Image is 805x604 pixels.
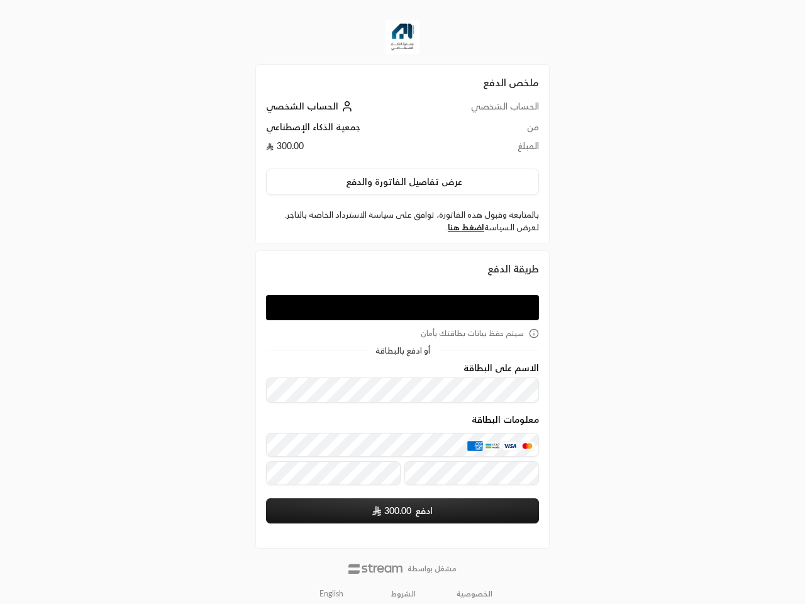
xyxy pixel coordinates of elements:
[467,441,482,451] img: AMEX
[266,261,539,276] div: طريقة الدفع
[386,20,419,54] img: Company Logo
[404,461,539,485] input: رمز التحقق CVC
[266,121,425,140] td: جمعية الذكاء الإصطناعي
[457,589,492,599] a: الخصوصية
[425,140,539,159] td: المبلغ
[266,101,338,111] span: الحساب الشخصي
[421,328,524,338] span: سيتم حفظ بيانات بطاقتك بأمان
[266,415,539,489] div: معلومات البطاقة
[519,441,535,451] img: MasterCard
[448,222,484,232] a: اضغط هنا
[266,363,539,403] div: الاسم على البطاقة
[425,100,539,121] td: الحساب الشخصي
[266,75,539,90] h2: ملخص الدفع
[266,169,539,195] button: عرض تفاصيل الفاتورة والدفع
[266,140,425,159] td: 300.00
[408,564,457,574] p: مشغل بواسطة
[485,441,500,451] img: MADA
[313,584,350,604] a: English
[266,101,356,111] a: الحساب الشخصي
[266,498,539,523] button: ادفع SAR300.00
[384,505,411,517] span: 300.00
[391,589,416,599] a: الشروط
[266,433,539,457] input: بطاقة ائتمانية
[375,347,430,355] span: أو ادفع بالبطاقة
[502,441,518,451] img: Visa
[372,506,381,516] img: SAR
[472,415,539,425] legend: معلومات البطاقة
[464,363,539,373] label: الاسم على البطاقة
[266,209,539,233] label: بالمتابعة وقبول هذه الفاتورة، توافق على سياسة الاسترداد الخاصة بالتاجر. لعرض السياسة .
[266,461,401,485] input: تاريخ الانتهاء
[425,121,539,140] td: من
